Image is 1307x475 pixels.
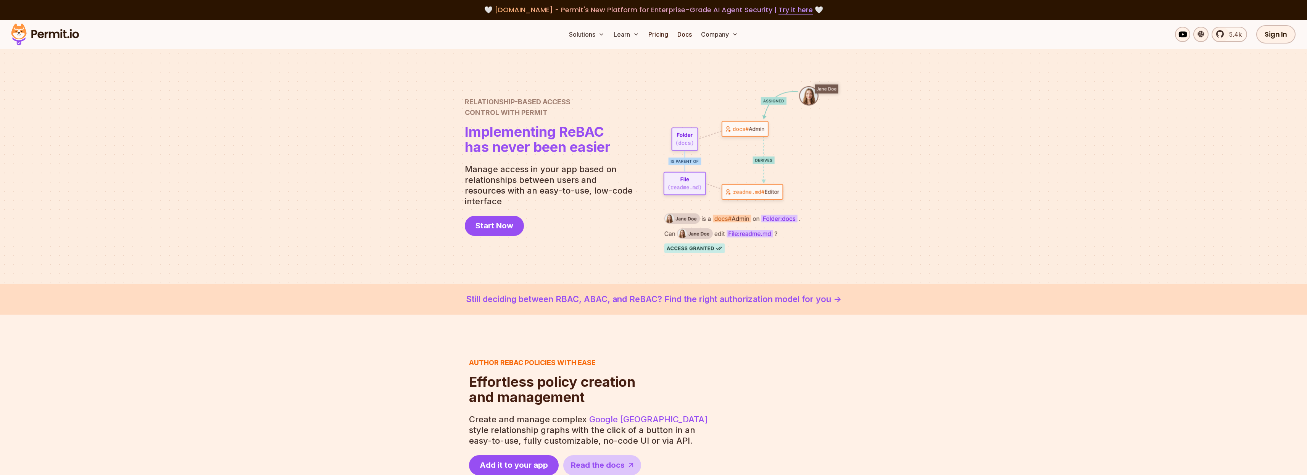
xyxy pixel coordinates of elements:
span: Start Now [475,220,513,231]
button: Learn [611,27,642,42]
a: Docs [674,27,695,42]
h2: Control with Permit [465,97,611,118]
p: Create and manage complex style relationship graphs with the click of a button in an easy-to-use,... [469,414,709,446]
a: Google [GEOGRAPHIC_DATA] [589,414,708,424]
a: Still deciding between RBAC, ABAC, and ReBAC? Find the right authorization model for you -> [18,293,1289,305]
a: Sign In [1256,25,1296,44]
span: Effortless policy creation [469,374,635,389]
h1: has never been easier [465,124,611,155]
div: 🤍 🤍 [18,5,1289,15]
span: Relationship-Based Access [465,97,611,107]
span: Implementing ReBAC [465,124,611,139]
h3: Author ReBAC policies with ease [469,357,635,368]
img: Permit logo [8,21,82,47]
span: Read the docs [571,460,625,470]
a: 5.4k [1212,27,1247,42]
h2: and management [469,374,635,405]
button: Company [698,27,741,42]
a: Start Now [465,216,524,236]
span: 5.4k [1225,30,1242,39]
p: Manage access in your app based on relationships between users and resources with an easy-to-use,... [465,164,639,207]
span: Add it to your app [480,460,548,470]
a: Pricing [645,27,671,42]
a: Try it here [778,5,813,15]
button: Solutions [566,27,608,42]
span: [DOMAIN_NAME] - Permit's New Platform for Enterprise-Grade AI Agent Security | [495,5,813,15]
